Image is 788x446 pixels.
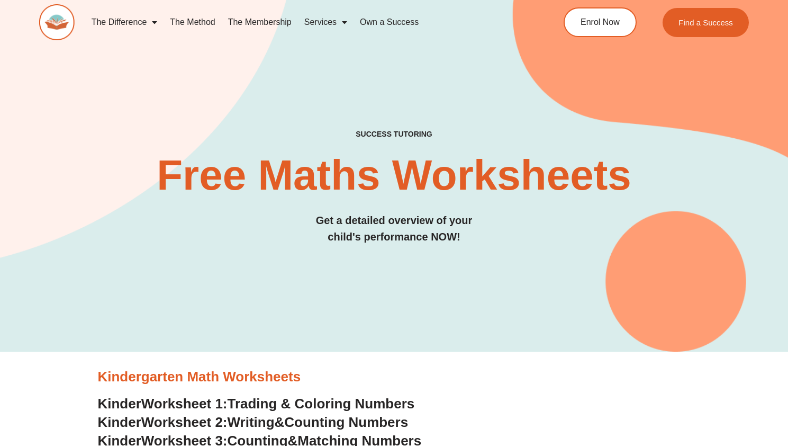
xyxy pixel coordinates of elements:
span: Trading & Coloring Numbers [228,396,415,412]
span: Kinder [98,414,141,430]
span: Kinder [98,396,141,412]
h4: SUCCESS TUTORING​ [39,130,748,139]
span: Find a Success [678,19,733,26]
a: Find a Success [663,8,749,37]
nav: Menu [85,10,523,34]
span: Writing [228,414,275,430]
a: The Membership [222,10,298,34]
a: The Difference [85,10,164,34]
a: The Method [164,10,221,34]
a: Services [298,10,354,34]
span: Worksheet 2: [141,414,228,430]
span: Counting Numbers [284,414,408,430]
a: Own a Success [354,10,425,34]
span: Worksheet 1: [141,396,228,412]
h3: Get a detailed overview of your child's performance NOW! [39,212,748,245]
span: Enrol Now [581,18,620,26]
h2: Free Maths Worksheets​ [39,154,748,197]
h3: Kindergarten Math Worksheets [98,368,691,386]
a: KinderWorksheet 1:Trading & Coloring Numbers [98,396,415,412]
iframe: Chat Widget [735,395,788,446]
a: KinderWorksheet 2:Writing&Counting Numbers [98,414,409,430]
a: Enrol Now [564,7,637,37]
